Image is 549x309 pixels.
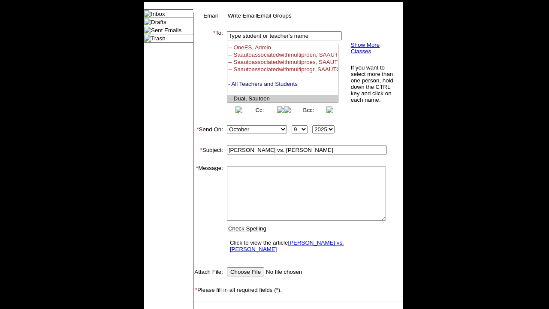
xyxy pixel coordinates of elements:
[144,10,151,17] img: folder_icon.gif
[228,12,257,19] a: Write Email
[303,107,314,113] a: Bcc:
[326,106,333,113] img: button_right.png
[227,44,338,51] option: -- OneES, Admin
[193,156,202,165] img: spacer.gif
[351,42,380,55] a: Show More Classes
[277,106,284,113] img: button_right.png
[193,165,223,257] td: Message:
[227,81,338,88] option: - All Teachers and Students
[227,51,338,59] option: -- Saautoassociatedwithmultiproen, SAAUTOASSOCIATEDWITHMULTIPROGRAMEN
[193,115,202,124] img: spacer.gif
[193,287,403,293] td: Please fill in all required fields (*).
[193,293,202,302] img: spacer.gif
[193,30,223,115] td: To:
[255,107,264,113] a: Cc:
[193,257,202,266] img: spacer.gif
[257,12,292,19] a: Email Groups
[223,70,225,75] img: spacer.gif
[193,302,200,309] img: spacer.gif
[203,12,217,19] a: Email
[193,266,223,278] td: Attach File:
[151,35,166,42] a: Trash
[227,66,338,73] option: -- Saautoassociatedwithmultiprogr, SAAUTOASSOCIATEDWITHMULTIPROGRAMCLA
[227,95,338,103] option: -- Dual, Sautoen
[193,144,223,156] td: Subject:
[228,225,266,232] a: Check Spelling
[144,27,151,33] img: folder_icon.gif
[151,11,165,17] a: Inbox
[284,106,291,113] img: button_left.png
[144,18,151,25] img: folder_icon.gif
[230,239,344,252] a: [PERSON_NAME] vs. [PERSON_NAME]
[151,19,166,25] a: Drafts
[228,237,385,254] td: Click to view the article
[193,124,223,135] td: Send On:
[193,302,194,302] img: spacer.gif
[227,59,338,66] option: -- Saautoassociatedwithmultiproes, SAAUTOASSOCIATEDWITHMULTIPROGRAMES
[235,106,242,113] img: button_left.png
[151,27,181,33] a: Sent Emails
[193,278,202,287] img: spacer.gif
[193,135,202,144] img: spacer.gif
[350,64,396,103] td: If you want to select more than one person, hold down the CTRL key and click on each name.
[144,35,151,42] img: folder_icon.gif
